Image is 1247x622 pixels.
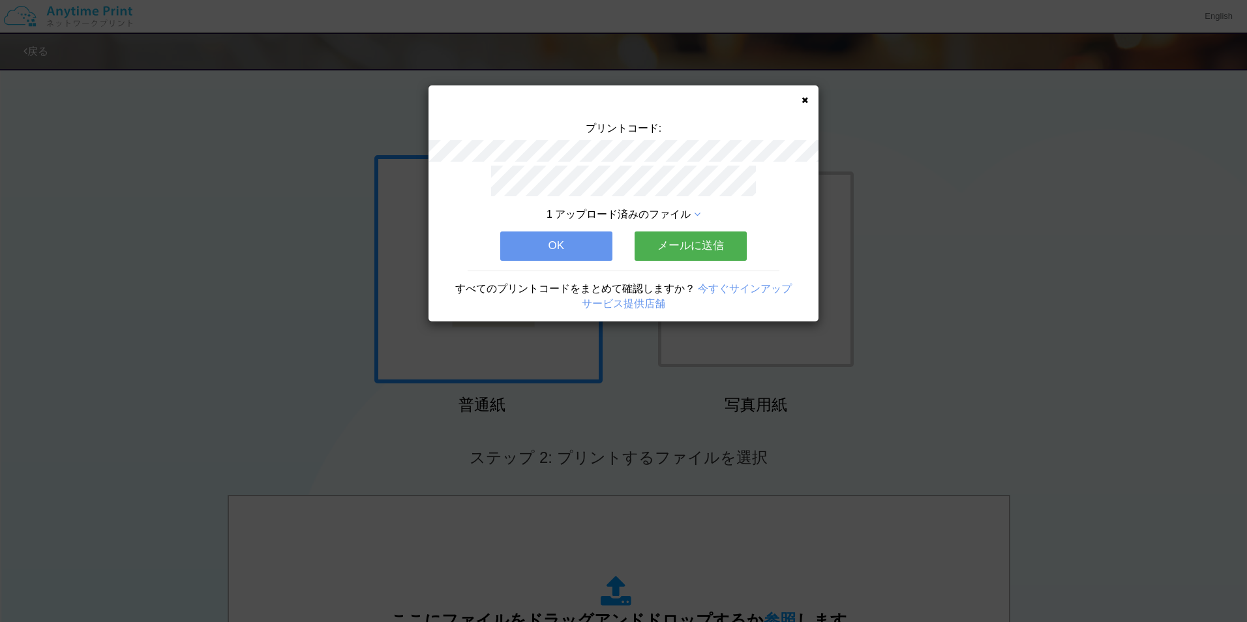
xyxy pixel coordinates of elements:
button: メールに送信 [635,231,747,260]
button: OK [500,231,612,260]
a: サービス提供店舗 [582,298,665,309]
span: プリントコード: [586,123,661,134]
a: 今すぐサインアップ [698,283,792,294]
span: 1 アップロード済みのファイル [547,209,691,220]
span: すべてのプリントコードをまとめて確認しますか？ [455,283,695,294]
